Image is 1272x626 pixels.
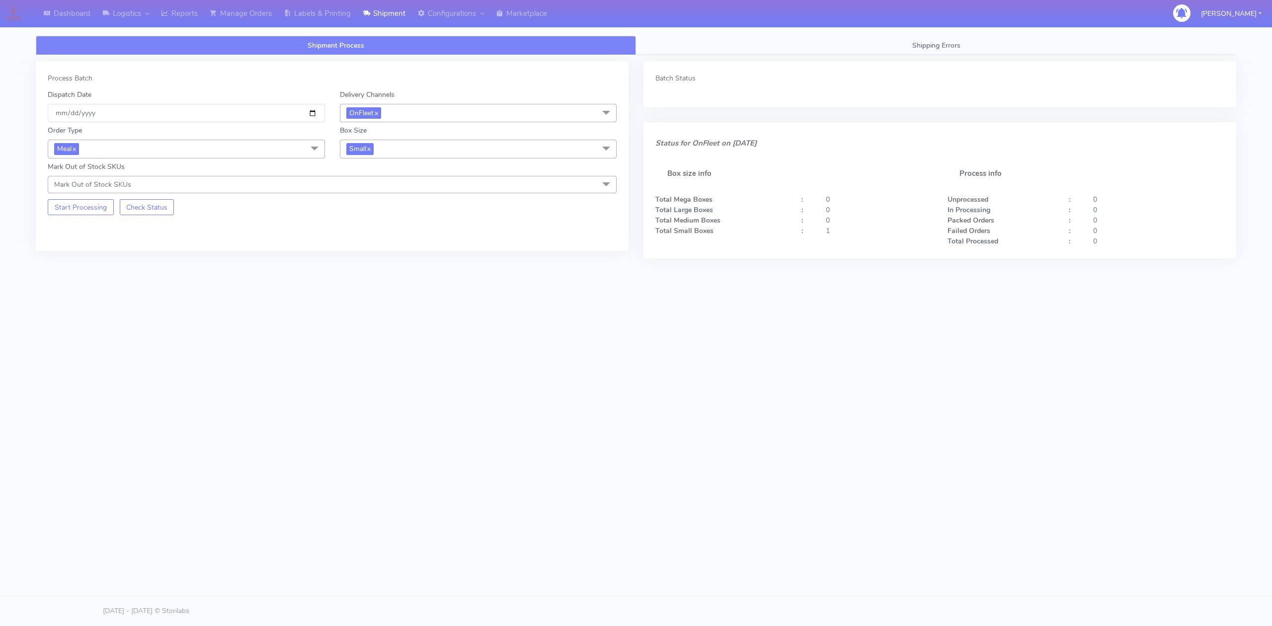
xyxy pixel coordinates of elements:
strong: : [1069,195,1070,204]
span: Shipping Errors [912,41,960,50]
strong: In Processing [948,205,990,215]
strong: : [801,216,803,225]
span: Meal [54,143,79,155]
div: 0 [1086,215,1232,226]
strong: : [1069,216,1070,225]
div: 0 [1086,226,1232,236]
strong: Total Small Boxes [655,226,714,235]
button: Start Processing [48,199,114,215]
div: Process Batch [48,73,617,83]
div: 0 [818,205,940,215]
label: Dispatch Date [48,89,91,100]
div: 0 [818,215,940,226]
strong: Total Medium Boxes [655,216,720,225]
div: 1 [818,226,940,236]
strong: : [801,195,803,204]
span: OnFleet [346,107,381,119]
div: 0 [1086,205,1232,215]
strong: : [1069,205,1070,215]
strong: Unprocessed [948,195,988,204]
strong: Packed Orders [948,216,994,225]
div: 0 [818,194,940,205]
a: x [72,143,76,154]
h5: Process info [948,157,1225,190]
label: Box Size [340,125,367,136]
label: Order Type [48,125,82,136]
strong: Failed Orders [948,226,990,235]
strong: : [1069,236,1070,246]
strong: : [801,226,803,235]
span: Small [346,143,374,155]
i: Status for OnFleet on [DATE] [655,138,757,148]
strong: : [1069,226,1070,235]
span: Shipment Process [308,41,364,50]
a: x [366,143,371,154]
h5: Box size info [655,157,933,190]
a: x [374,107,378,118]
strong: Total Mega Boxes [655,195,713,204]
strong: : [801,205,803,215]
div: 0 [1086,236,1232,246]
label: Mark Out of Stock SKUs [48,161,125,172]
label: Delivery Channels [340,89,395,100]
div: 0 [1086,194,1232,205]
ul: Tabs [36,36,1236,55]
span: Mark Out of Stock SKUs [54,180,131,189]
button: [PERSON_NAME] [1193,3,1269,24]
button: Check Status [120,199,174,215]
strong: Total Processed [948,236,998,246]
div: Batch Status [655,73,1224,83]
strong: Total Large Boxes [655,205,713,215]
